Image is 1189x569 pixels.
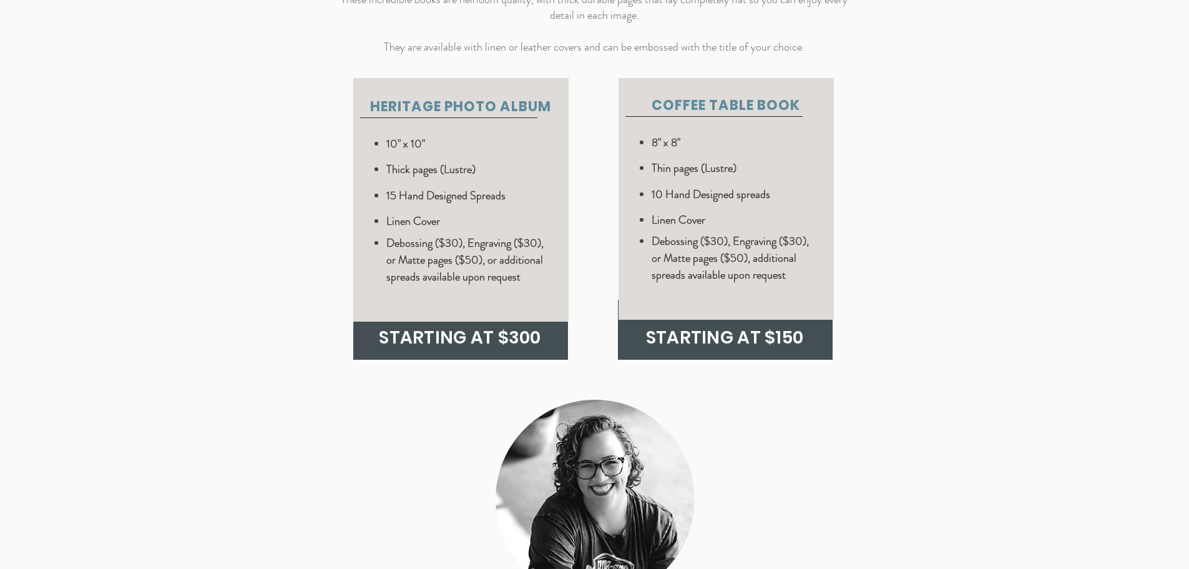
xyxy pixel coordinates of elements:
[386,235,544,285] span: Debossing ($30), Engraving ($30), or Matte pages ($50), or additional spreads available upon request
[652,212,705,228] span: Linen Cover
[379,325,541,350] span: STARTING AT $300
[386,213,440,229] span: Linen Cover
[337,39,852,55] p: They are available with linen or leather covers and can be embossed with the title of your choice.
[646,325,803,350] span: STARTING AT $150
[619,78,834,320] div: content changes on hover
[386,161,476,177] span: Thick pages (Lustre)
[386,136,425,152] span: 10" x 10"
[652,96,801,115] span: COFFEE TABLE BOOK
[370,97,551,116] span: HERITAGE PHOTO ALBUM
[1130,510,1189,569] iframe: Wix Chat
[652,233,809,283] span: Debossing ($30), Engraving ($30), or Matte pages ($50), additional spreads available upon request
[652,186,770,202] span: 10 Hand Designed spreads
[386,187,506,204] span: 15 Hand Designed Spreads
[652,160,736,176] span: Thin pages (Lustre)
[652,134,680,151] span: 8" x 8"
[353,78,569,322] div: content changes on hover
